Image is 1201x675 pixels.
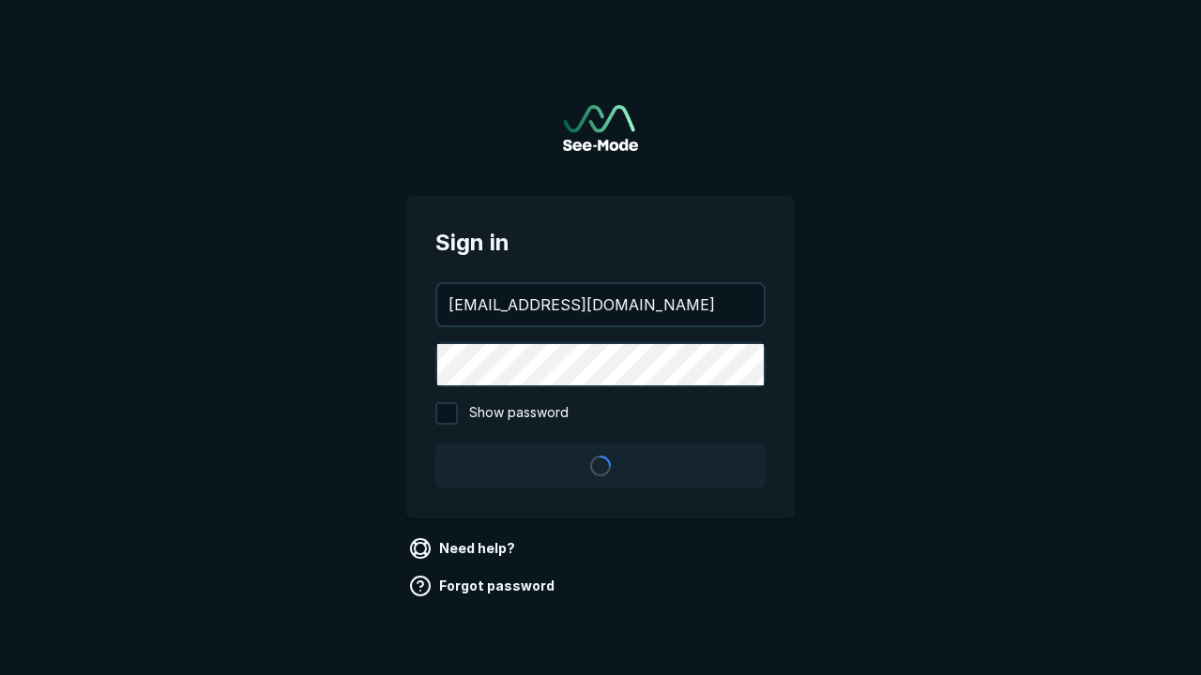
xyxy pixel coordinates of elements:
span: Show password [469,402,569,425]
span: Sign in [435,226,766,260]
a: Forgot password [405,571,562,601]
a: Need help? [405,533,523,563]
input: your@email.com [437,284,764,325]
img: See-Mode Logo [563,105,638,151]
a: Go to sign in [563,105,638,151]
